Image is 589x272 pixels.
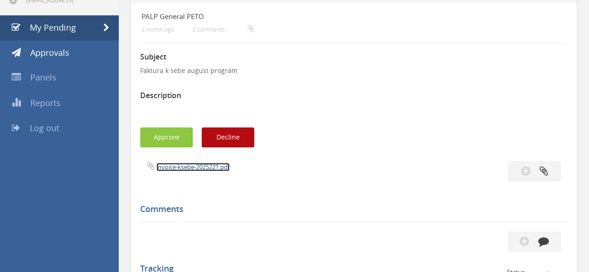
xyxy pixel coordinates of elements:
[156,163,230,171] a: invoice-ksebe-2025221.pdf
[30,47,69,58] span: Approvals
[140,205,561,214] h5: Comments
[202,127,254,147] button: Decline
[30,97,61,108] span: Reports
[142,13,495,20] h4: PALP General PETO
[30,122,59,133] span: Log out
[142,26,174,33] small: a month ago
[193,26,254,33] small: 0 comments...
[140,66,568,75] p: Faktura k sebe august program
[140,127,193,147] button: Approve
[30,22,76,33] span: My Pending
[140,92,568,100] h3: Description
[30,72,56,83] span: Panels
[140,53,568,61] h3: Subject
